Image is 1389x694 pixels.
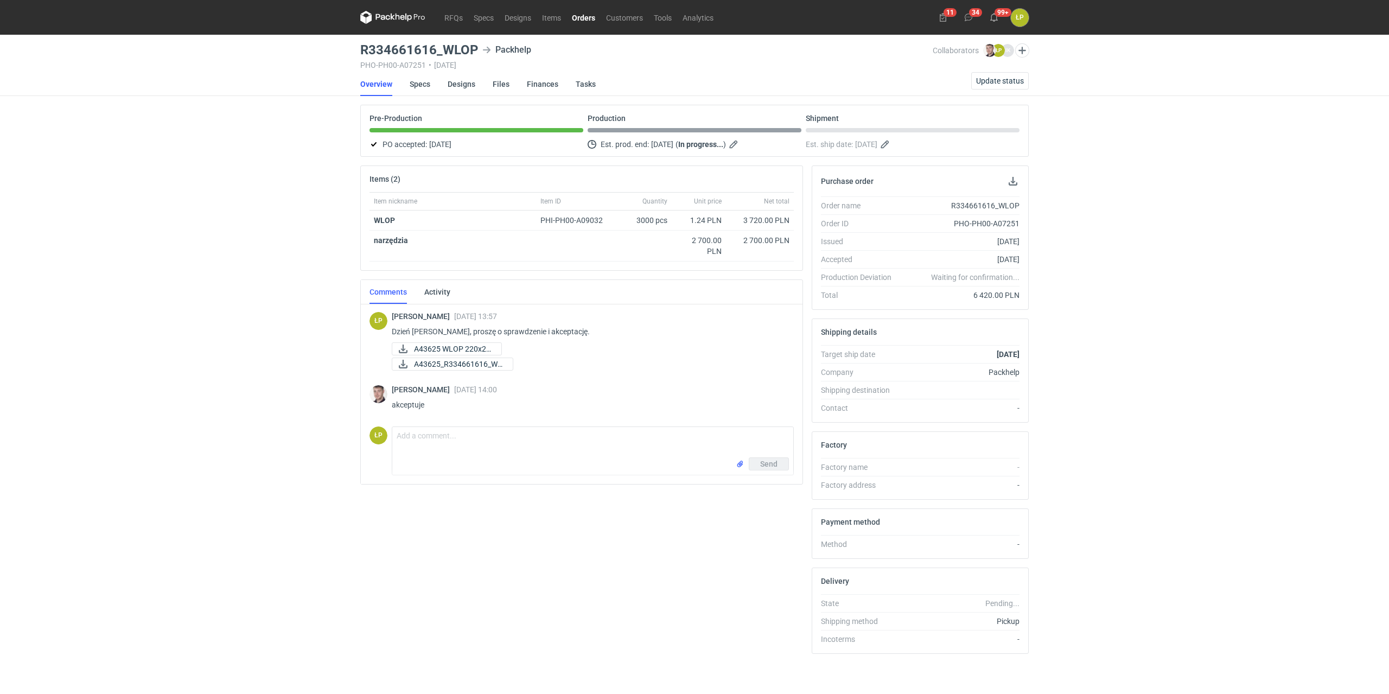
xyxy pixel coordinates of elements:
[821,218,900,229] div: Order ID
[566,11,601,24] a: Orders
[900,616,1020,627] div: Pickup
[900,480,1020,491] div: -
[821,480,900,491] div: Factory address
[821,200,900,211] div: Order name
[983,44,996,57] img: Maciej Sikora
[821,177,874,186] h2: Purchase order
[601,11,648,24] a: Customers
[933,46,979,55] span: Collaborators
[821,577,849,585] h2: Delivery
[392,342,500,355] div: A43625 WLOP 220x220x145xE.pdf
[1011,9,1029,27] figcaption: ŁP
[985,9,1003,26] button: 99+
[821,236,900,247] div: Issued
[821,441,847,449] h2: Factory
[429,138,451,151] span: [DATE]
[410,72,430,96] a: Specs
[651,138,673,151] span: [DATE]
[369,138,583,151] div: PO accepted:
[900,218,1020,229] div: PHO-PH00-A07251
[392,358,513,371] a: A43625_R334661616_WL...
[392,342,502,355] a: A43625 WLOP 220x22...
[1006,175,1020,188] button: Download PO
[694,197,722,206] span: Unit price
[454,312,497,321] span: [DATE] 13:57
[642,197,667,206] span: Quantity
[900,367,1020,378] div: Packhelp
[414,343,493,355] span: A43625 WLOP 220x22...
[821,254,900,265] div: Accepted
[454,385,497,394] span: [DATE] 14:00
[369,426,387,444] div: Łukasz Postawa
[821,328,877,336] h2: Shipping details
[760,460,778,468] span: Send
[392,385,454,394] span: [PERSON_NAME]
[821,616,900,627] div: Shipping method
[764,197,789,206] span: Net total
[360,43,478,56] h3: R334661616_WLOP
[369,175,400,183] h2: Items (2)
[821,462,900,473] div: Factory name
[588,114,626,123] p: Production
[900,462,1020,473] div: -
[821,290,900,301] div: Total
[429,61,431,69] span: •
[806,138,1020,151] div: Est. ship date:
[821,634,900,645] div: Incoterms
[448,72,475,96] a: Designs
[588,138,801,151] div: Est. prod. end:
[960,9,977,26] button: 34
[369,312,387,330] figcaption: ŁP
[821,349,900,360] div: Target ship date
[855,138,877,151] span: [DATE]
[360,72,392,96] a: Overview
[821,598,900,609] div: State
[482,43,531,56] div: Packhelp
[374,216,395,225] a: WLOP
[617,211,672,231] div: 3000 pcs
[1001,44,1014,57] figcaption: IK
[900,634,1020,645] div: -
[992,44,1005,57] figcaption: ŁP
[900,236,1020,247] div: [DATE]
[499,11,537,24] a: Designs
[392,398,785,411] p: akceptuje
[1015,43,1029,58] button: Edit collaborators
[934,9,952,26] button: 11
[730,215,789,226] div: 3 720.00 PLN
[677,11,719,24] a: Analytics
[374,197,417,206] span: Item nickname
[976,77,1024,85] span: Update status
[821,403,900,413] div: Contact
[997,350,1020,359] strong: [DATE]
[900,290,1020,301] div: 6 420.00 PLN
[821,367,900,378] div: Company
[900,200,1020,211] div: R334661616_WLOP
[723,140,726,149] em: )
[821,539,900,550] div: Method
[985,599,1020,608] em: Pending...
[468,11,499,24] a: Specs
[537,11,566,24] a: Items
[749,457,789,470] button: Send
[493,72,509,96] a: Files
[369,426,387,444] figcaption: ŁP
[1011,9,1029,27] div: Łukasz Postawa
[369,114,422,123] p: Pre-Production
[931,272,1020,283] em: Waiting for confirmation...
[900,403,1020,413] div: -
[676,235,722,257] div: 2 700.00 PLN
[369,312,387,330] div: Łukasz Postawa
[527,72,558,96] a: Finances
[678,140,723,149] strong: In progress...
[821,385,900,396] div: Shipping destination
[392,312,454,321] span: [PERSON_NAME]
[806,114,839,123] p: Shipment
[369,385,387,403] img: Maciej Sikora
[360,11,425,24] svg: Packhelp Pro
[369,280,407,304] a: Comments
[414,358,504,370] span: A43625_R334661616_WL...
[540,215,613,226] div: PHI-PH00-A09032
